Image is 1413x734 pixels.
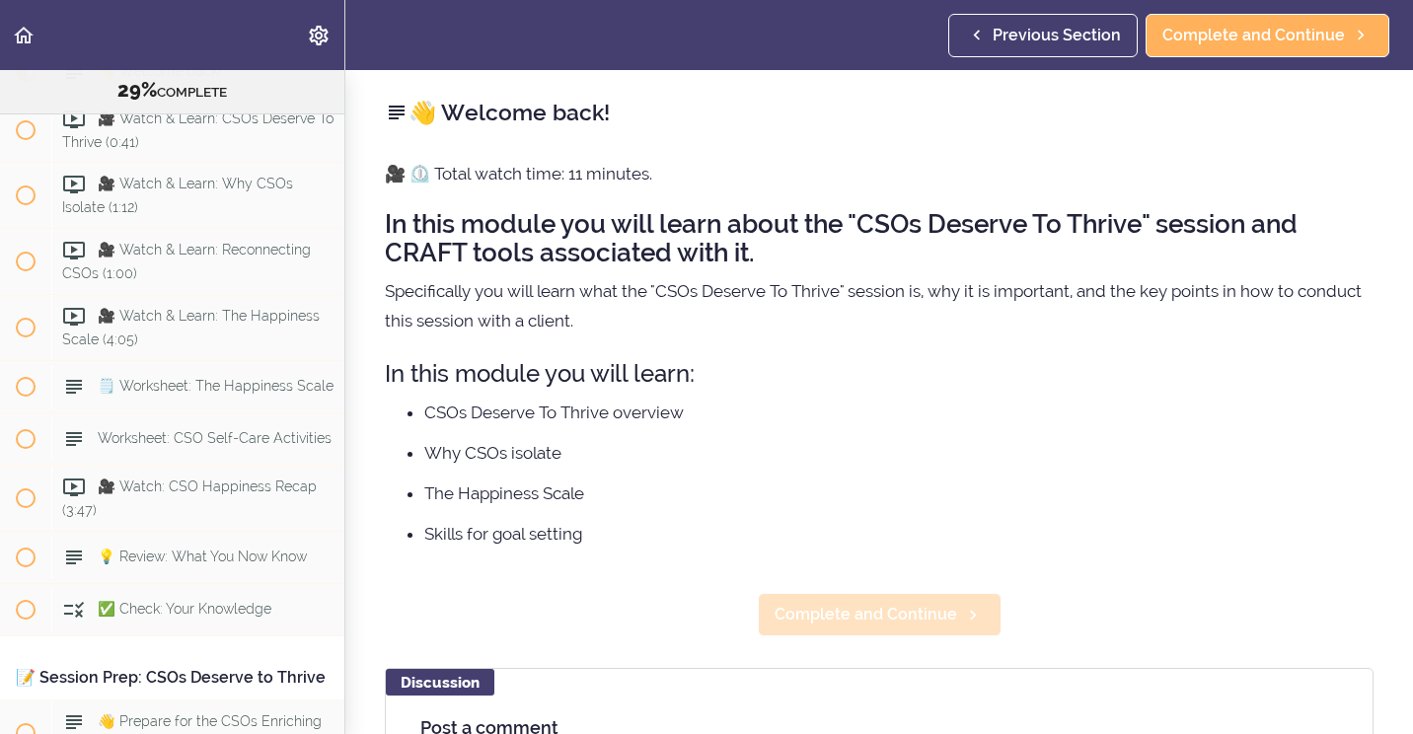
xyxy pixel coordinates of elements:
svg: Settings Menu [307,24,331,47]
p: 🎥 ⏲️ Total watch time: 11 minutes. [385,159,1374,188]
li: CSOs Deserve To Thrive overview [424,400,1374,425]
span: ✅ Check: Your Knowledge [98,602,271,618]
li: Skills for goal setting [424,521,1374,547]
a: Complete and Continue [758,593,1002,636]
span: 🎥 Watch & Learn: The Happiness Scale (4:05) [62,309,320,347]
span: 🎥 Watch: CSO Happiness Recap (3:47) [62,479,317,518]
span: 🎥 Watch & Learn: Why CSOs Isolate (1:12) [62,177,293,215]
p: Specifically you will learn what the "CSOs Deserve To Thrive" session is, why it is important, an... [385,276,1374,335]
li: The Happiness Scale [424,480,1374,506]
a: Previous Section [948,14,1138,57]
span: 🎥 Watch & Learn: Reconnecting CSOs (1:00) [62,243,311,281]
span: Complete and Continue [1162,24,1345,47]
div: COMPLETE [25,78,320,104]
span: Worksheet: CSO Self-Care Activities [98,431,332,447]
a: Complete and Continue [1146,14,1389,57]
svg: Back to course curriculum [12,24,36,47]
h2: 👋 Welcome back! [385,96,1374,129]
h3: In this module you will learn: [385,357,1374,390]
li: Why CSOs isolate [424,440,1374,466]
h2: In this module you will learn about the "CSOs Deserve To Thrive" session and CRAFT tools associat... [385,210,1374,266]
div: Discussion [386,669,494,696]
span: Complete and Continue [775,603,957,626]
span: Previous Section [993,24,1121,47]
span: 29% [117,78,157,102]
span: 🗒️ Worksheet: The Happiness Scale [98,379,334,395]
span: 💡 Review: What You Now Know [98,550,307,565]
